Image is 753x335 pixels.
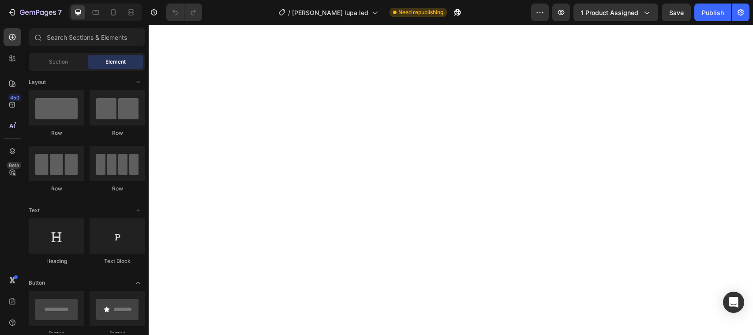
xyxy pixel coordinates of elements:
[166,4,202,21] div: Undo/Redo
[702,8,724,17] div: Publish
[29,78,46,86] span: Layout
[29,28,145,46] input: Search Sections & Elements
[4,4,66,21] button: 7
[292,8,368,17] span: [PERSON_NAME] lupa led
[90,129,145,137] div: Row
[131,276,145,290] span: Toggle open
[105,58,126,66] span: Element
[29,185,84,193] div: Row
[149,25,753,335] iframe: Design area
[723,292,744,313] div: Open Intercom Messenger
[662,4,691,21] button: Save
[131,75,145,89] span: Toggle open
[29,257,84,265] div: Heading
[398,8,443,16] span: Need republishing
[90,257,145,265] div: Text Block
[90,185,145,193] div: Row
[29,129,84,137] div: Row
[29,206,40,214] span: Text
[581,8,638,17] span: 1 product assigned
[58,7,62,18] p: 7
[49,58,68,66] span: Section
[7,162,21,169] div: Beta
[573,4,658,21] button: 1 product assigned
[8,94,21,101] div: 450
[669,9,684,16] span: Save
[694,4,731,21] button: Publish
[131,203,145,217] span: Toggle open
[288,8,290,17] span: /
[29,279,45,287] span: Button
